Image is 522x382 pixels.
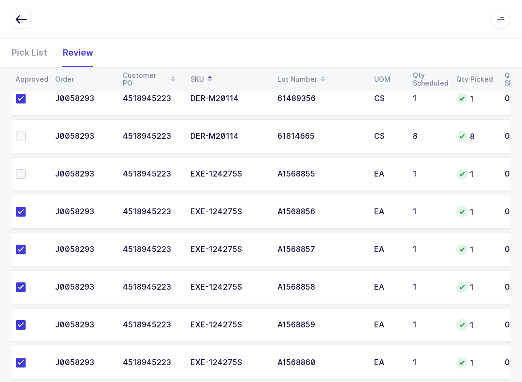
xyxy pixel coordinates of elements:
div: A1568856 [277,208,362,217]
div: EXE-124275S [190,359,266,367]
div: 1 [413,321,445,330]
div: 4518945223 [123,359,179,367]
div: 1 [413,359,445,367]
div: J0058293 [55,283,111,292]
div: Review [55,39,93,67]
div: 1 [413,170,445,179]
div: 1 [456,169,493,180]
div: A1568858 [277,283,362,292]
div: Order [55,75,111,83]
div: 4518945223 [123,321,179,330]
div: A1568859 [277,321,362,330]
div: CS [374,95,401,103]
div: A1568860 [277,359,362,367]
div: 1 [456,93,493,105]
div: 61489356 [277,95,362,103]
div: J0058293 [55,208,111,217]
div: Customer PO [123,71,179,88]
div: EXE-124275S [190,208,266,217]
div: J0058293 [55,321,111,330]
div: 61814665 [277,132,362,141]
div: Qty Scheduled [413,72,445,87]
div: 4518945223 [123,208,179,217]
div: UOM [374,75,401,83]
div: 1 [456,320,493,331]
div: 1 [413,283,445,292]
div: J0058293 [55,95,111,103]
div: EA [374,170,401,179]
div: Approved [15,75,43,83]
div: EA [374,321,401,330]
div: DER-M20114 [190,132,266,141]
div: 1 [413,95,445,103]
div: EA [374,246,401,254]
div: 4518945223 [123,246,179,254]
div: EXE-124275S [190,170,266,179]
div: 4518945223 [123,95,179,103]
div: 1 [456,282,493,294]
div: J0058293 [55,132,111,141]
div: A1568857 [277,246,362,254]
div: 4518945223 [123,283,179,292]
div: 1 [413,246,445,254]
div: 4518945223 [123,132,179,141]
div: 8 [413,132,445,141]
div: 1 [456,357,493,369]
div: CS [374,132,401,141]
div: Qty Picked [456,75,493,83]
div: J0058293 [55,246,111,254]
div: 1 [413,208,445,217]
div: EXE-124275S [190,246,266,254]
div: SKU [190,71,266,88]
div: EXE-124275S [190,321,266,330]
div: EA [374,208,401,217]
div: EA [374,283,401,292]
div: J0058293 [55,359,111,367]
div: J0058293 [55,170,111,179]
div: Lot Number [277,71,362,88]
div: EXE-124275S [190,283,266,292]
div: DER-M20114 [190,95,266,103]
div: EA [374,359,401,367]
div: 1 [456,206,493,218]
div: Pick List [12,39,55,67]
div: 1 [456,244,493,256]
div: 8 [456,131,493,143]
div: 4518945223 [123,170,179,179]
div: A1568855 [277,170,362,179]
